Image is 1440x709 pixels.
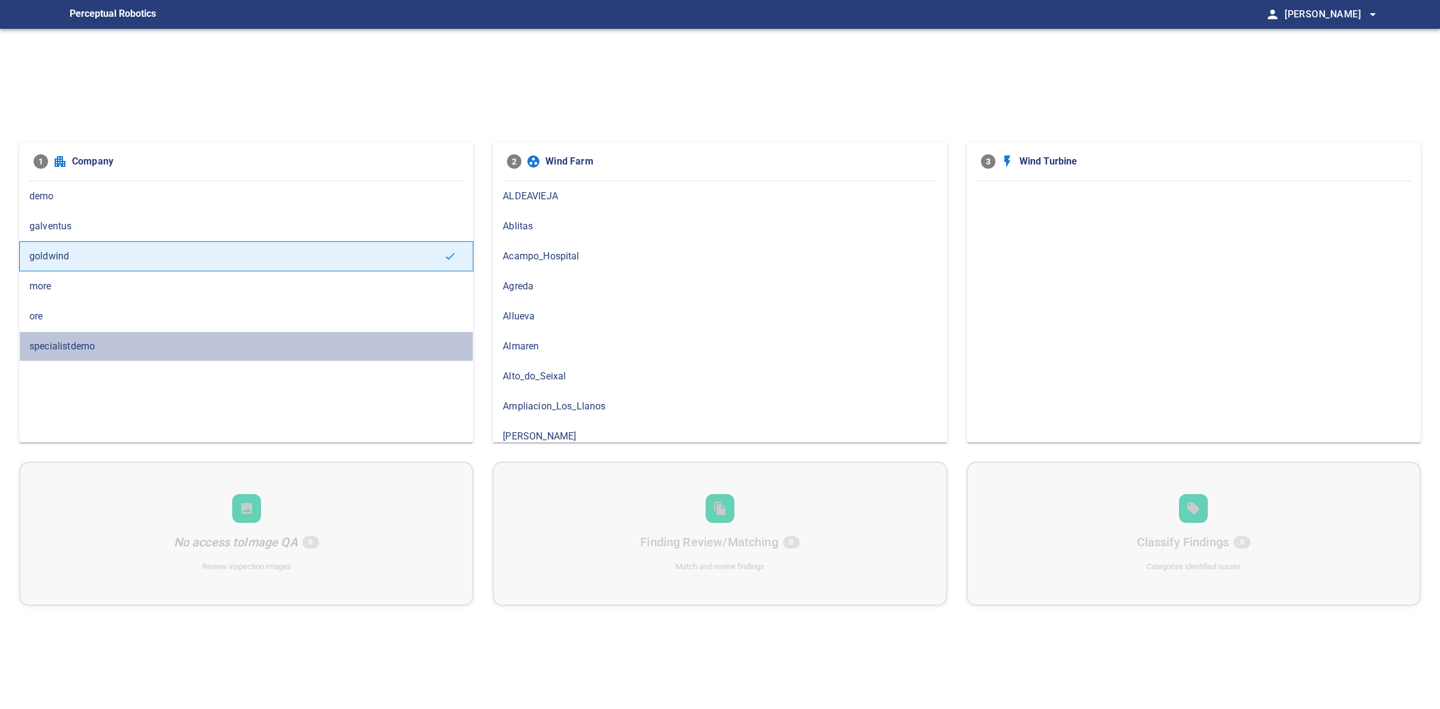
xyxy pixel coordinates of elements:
[503,219,937,234] span: Ablitas
[29,219,463,234] span: galventus
[503,189,937,204] span: ALDEAVIEJA
[503,429,937,444] span: [PERSON_NAME]
[503,279,937,294] span: Agreda
[34,154,48,169] span: 1
[493,331,947,361] div: Almaren
[19,181,473,211] div: demo
[70,5,156,24] figcaption: Perceptual Robotics
[493,181,947,211] div: ALDEAVIEJA
[1280,2,1380,26] button: [PERSON_NAME]
[29,339,463,354] span: specialistdemo
[503,399,937,414] span: Ampliacion_Los_Llanos
[72,154,459,169] span: Company
[503,369,937,384] span: Alto_do_Seixal
[1265,7,1280,22] span: person
[29,249,444,264] span: goldwind
[19,301,473,331] div: ore
[29,279,463,294] span: more
[545,154,932,169] span: Wind Farm
[493,301,947,331] div: Allueva
[493,361,947,391] div: Alto_do_Seixal
[493,241,947,271] div: Acampo_Hospital
[1366,7,1380,22] span: arrow_drop_down
[503,309,937,324] span: Allueva
[503,249,937,264] span: Acampo_Hospital
[19,331,473,361] div: specialistdemo
[19,271,473,301] div: more
[19,241,473,271] div: goldwind
[507,154,521,169] span: 2
[493,211,947,241] div: Ablitas
[19,211,473,241] div: galventus
[493,271,947,301] div: Agreda
[493,391,947,421] div: Ampliacion_Los_Llanos
[1019,154,1406,169] span: Wind Turbine
[1285,6,1380,23] span: [PERSON_NAME]
[503,339,937,354] span: Almaren
[493,421,947,451] div: [PERSON_NAME]
[29,309,463,324] span: ore
[29,189,463,204] span: demo
[981,154,995,169] span: 3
